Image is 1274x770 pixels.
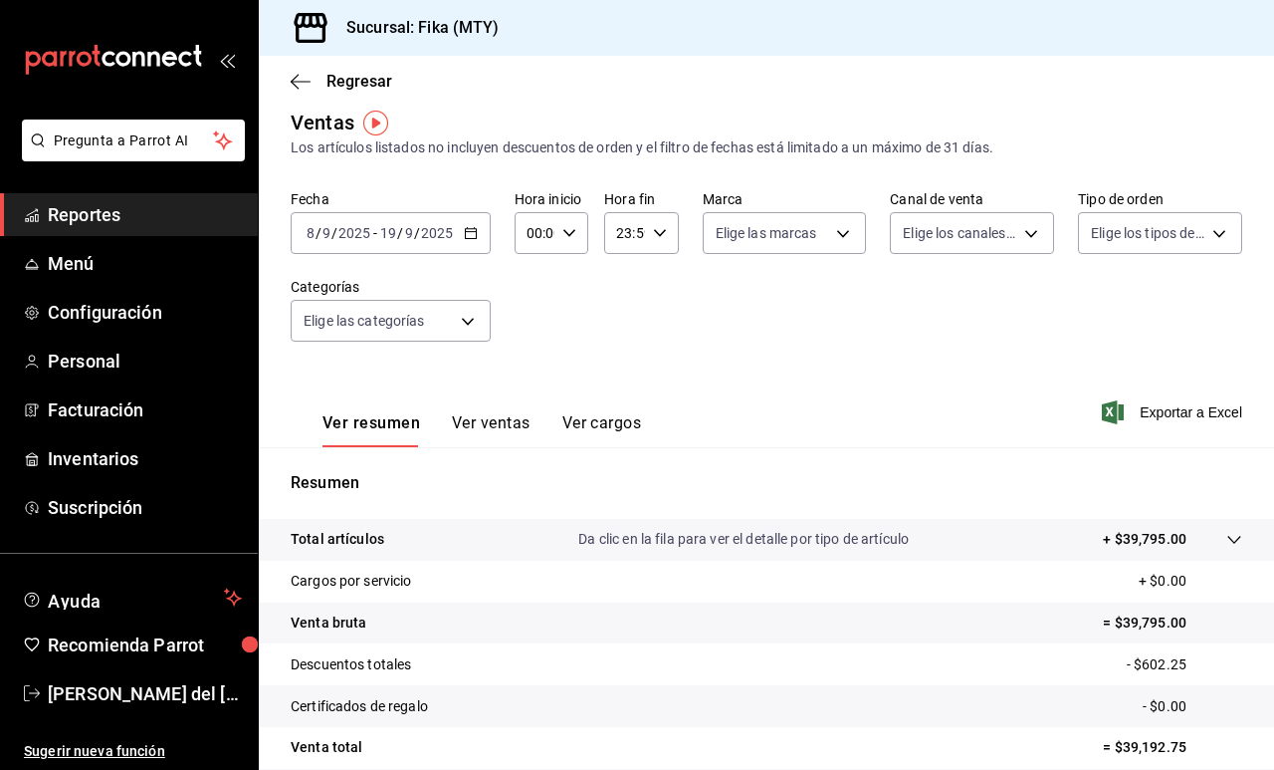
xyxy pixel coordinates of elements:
[291,737,362,758] p: Venta total
[1127,654,1242,675] p: - $602.25
[22,120,245,161] button: Pregunta a Parrot AI
[515,192,588,206] label: Hora inicio
[322,413,420,447] button: Ver resumen
[48,299,242,326] span: Configuración
[1091,223,1205,243] span: Elige los tipos de orden
[337,225,371,241] input: ----
[291,108,354,137] div: Ventas
[1106,400,1242,424] button: Exportar a Excel
[452,413,531,447] button: Ver ventas
[1103,529,1186,550] p: + $39,795.00
[291,529,384,550] p: Total artículos
[903,223,1017,243] span: Elige los canales de venta
[54,130,214,151] span: Pregunta a Parrot AI
[321,225,331,241] input: --
[291,280,491,294] label: Categorías
[716,223,817,243] span: Elige las marcas
[48,396,242,423] span: Facturación
[48,680,242,707] span: [PERSON_NAME] del [PERSON_NAME]
[219,52,235,68] button: open_drawer_menu
[1139,571,1242,592] p: + $0.00
[48,201,242,228] span: Reportes
[397,225,403,241] span: /
[291,471,1242,495] p: Resumen
[322,413,641,447] div: navigation tabs
[326,72,392,91] span: Regresar
[306,225,316,241] input: --
[48,586,216,610] span: Ayuda
[1143,696,1242,717] p: - $0.00
[316,225,321,241] span: /
[48,632,242,658] span: Recomienda Parrot
[363,111,388,135] img: Tooltip marker
[291,613,366,634] p: Venta bruta
[420,225,454,241] input: ----
[404,225,414,241] input: --
[414,225,420,241] span: /
[48,250,242,277] span: Menú
[291,696,428,717] p: Certificados de regalo
[331,225,337,241] span: /
[291,192,491,206] label: Fecha
[291,654,411,675] p: Descuentos totales
[24,741,242,762] span: Sugerir nueva función
[604,192,678,206] label: Hora fin
[291,137,1242,158] div: Los artículos listados no incluyen descuentos de orden y el filtro de fechas está limitado a un m...
[1078,192,1242,206] label: Tipo de orden
[291,571,412,592] p: Cargos por servicio
[578,529,909,550] p: Da clic en la fila para ver el detalle por tipo de artículo
[562,413,642,447] button: Ver cargos
[304,311,425,331] span: Elige las categorías
[48,348,242,375] span: Personal
[48,445,242,472] span: Inventarios
[703,192,867,206] label: Marca
[330,16,500,40] h3: Sucursal: Fika (MTY)
[373,225,377,241] span: -
[1103,613,1242,634] p: = $39,795.00
[14,144,245,165] a: Pregunta a Parrot AI
[1103,737,1242,758] p: = $39,192.75
[291,72,392,91] button: Regresar
[890,192,1054,206] label: Canal de venta
[48,494,242,521] span: Suscripción
[379,225,397,241] input: --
